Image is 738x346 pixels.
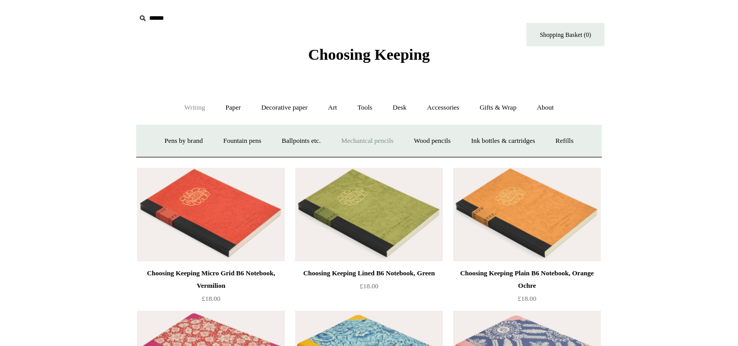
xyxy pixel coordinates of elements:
a: Shopping Basket (0) [526,23,604,46]
span: £18.00 [360,282,378,290]
a: Refills [546,127,583,155]
a: Mechanical pencils [332,127,403,155]
a: Writing [175,94,215,122]
span: Choosing Keeping [308,46,430,63]
a: Choosing Keeping Micro Grid B6 Notebook, Vermilion £18.00 [137,267,285,310]
a: Tools [348,94,382,122]
img: Choosing Keeping Plain B6 Notebook, Orange Ochre [453,168,601,261]
div: Choosing Keeping Plain B6 Notebook, Orange Ochre [456,267,598,292]
a: Ballpoints etc. [272,127,330,155]
a: Choosing Keeping Micro Grid B6 Notebook, Vermilion Choosing Keeping Micro Grid B6 Notebook, Vermi... [137,168,285,261]
a: Ink bottles & cartridges [462,127,544,155]
a: Choosing Keeping Plain B6 Notebook, Orange Ochre £18.00 [453,267,601,310]
a: About [528,94,563,122]
a: Art [319,94,346,122]
a: Paper [216,94,251,122]
img: Choosing Keeping Lined B6 Notebook, Green [295,168,443,261]
a: Gifts & Wrap [470,94,526,122]
a: Pens by brand [155,127,213,155]
a: Fountain pens [214,127,270,155]
a: Desk [384,94,416,122]
span: £18.00 [518,295,536,302]
div: Choosing Keeping Lined B6 Notebook, Green [298,267,440,280]
img: Choosing Keeping Micro Grid B6 Notebook, Vermilion [137,168,285,261]
a: Choosing Keeping Plain B6 Notebook, Orange Ochre Choosing Keeping Plain B6 Notebook, Orange Ochre [453,168,601,261]
span: £18.00 [202,295,220,302]
a: Accessories [418,94,469,122]
a: Wood pencils [404,127,460,155]
a: Choosing Keeping Lined B6 Notebook, Green £18.00 [295,267,443,310]
a: Choosing Keeping Lined B6 Notebook, Green Choosing Keeping Lined B6 Notebook, Green [295,168,443,261]
div: Choosing Keeping Micro Grid B6 Notebook, Vermilion [140,267,282,292]
a: Choosing Keeping [308,54,430,61]
a: Decorative paper [252,94,317,122]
